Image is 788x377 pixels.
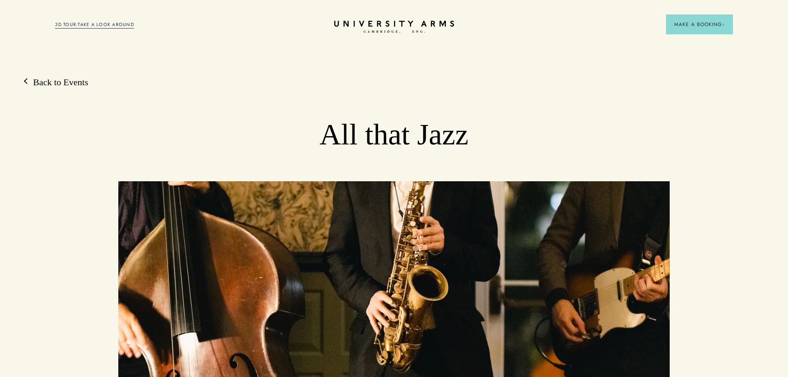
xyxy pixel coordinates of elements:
a: Back to Events [25,76,88,89]
a: 3D TOUR:TAKE A LOOK AROUND [55,21,134,29]
a: Home [334,21,454,34]
img: Arrow icon [722,23,725,26]
span: Make a Booking [674,21,725,28]
h1: All that Jazz [173,117,615,153]
button: Make a BookingArrow icon [666,14,733,34]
